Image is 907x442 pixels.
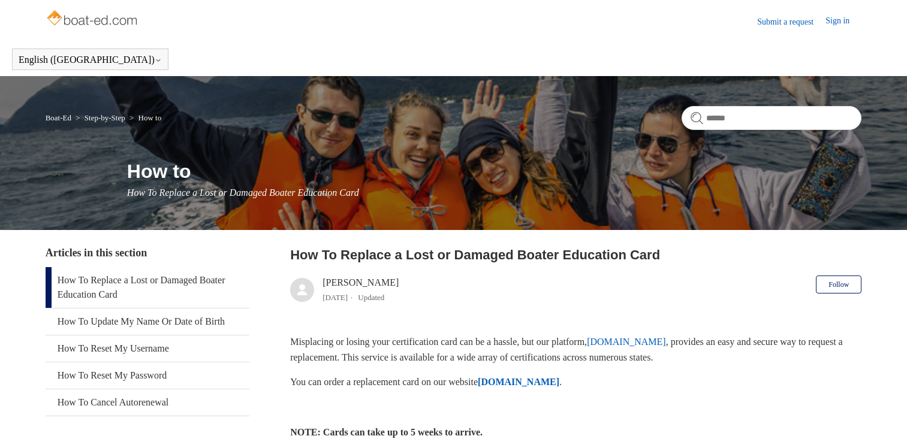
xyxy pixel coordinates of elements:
a: How to [138,113,162,122]
a: Sign in [825,14,861,29]
time: 04/08/2025, 11:48 [323,293,348,302]
a: Boat-Ed [46,113,71,122]
li: How to [127,113,161,122]
button: English ([GEOGRAPHIC_DATA]) [19,55,162,65]
li: Step-by-Step [73,113,127,122]
div: [PERSON_NAME] [323,276,399,304]
li: Boat-Ed [46,113,74,122]
a: How To Update My Name Or Date of Birth [46,308,249,335]
span: Articles in this section [46,247,147,259]
a: How To Cancel Autorenewal [46,389,249,416]
span: You can order a replacement card on our website [290,377,478,387]
strong: NOTE: Cards can take up to 5 weeks to arrive. [290,427,483,437]
h2: How To Replace a Lost or Damaged Boater Education Card [290,245,861,265]
a: Submit a request [757,16,825,28]
a: How To Reset My Username [46,335,249,362]
span: . [559,377,562,387]
img: Boat-Ed Help Center home page [46,7,141,31]
input: Search [682,106,861,130]
a: Step-by-Step [85,113,125,122]
span: How To Replace a Lost or Damaged Boater Education Card [127,187,359,198]
a: [DOMAIN_NAME] [587,337,666,347]
a: How To Replace a Lost or Damaged Boater Education Card [46,267,249,308]
h1: How to [127,157,862,186]
button: Follow Article [816,276,861,293]
a: How To Reset My Password [46,362,249,389]
p: Misplacing or losing your certification card can be a hassle, but our platform, , provides an eas... [290,334,861,365]
a: [DOMAIN_NAME] [478,377,559,387]
li: Updated [358,293,384,302]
